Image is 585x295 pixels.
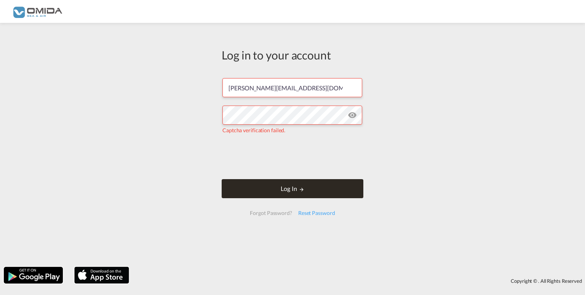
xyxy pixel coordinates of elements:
[222,78,362,97] input: Enter email/phone number
[133,274,585,287] div: Copyright © . All Rights Reserved
[11,3,63,20] img: 459c566038e111ed959c4fc4f0a4b274.png
[247,206,295,220] div: Forgot Password?
[74,266,130,284] img: apple.png
[235,142,350,172] iframe: reCAPTCHA
[222,47,363,63] div: Log in to your account
[3,266,64,284] img: google.png
[222,179,363,198] button: LOGIN
[222,127,285,133] span: Captcha verification failed.
[348,111,357,120] md-icon: icon-eye-off
[295,206,338,220] div: Reset Password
